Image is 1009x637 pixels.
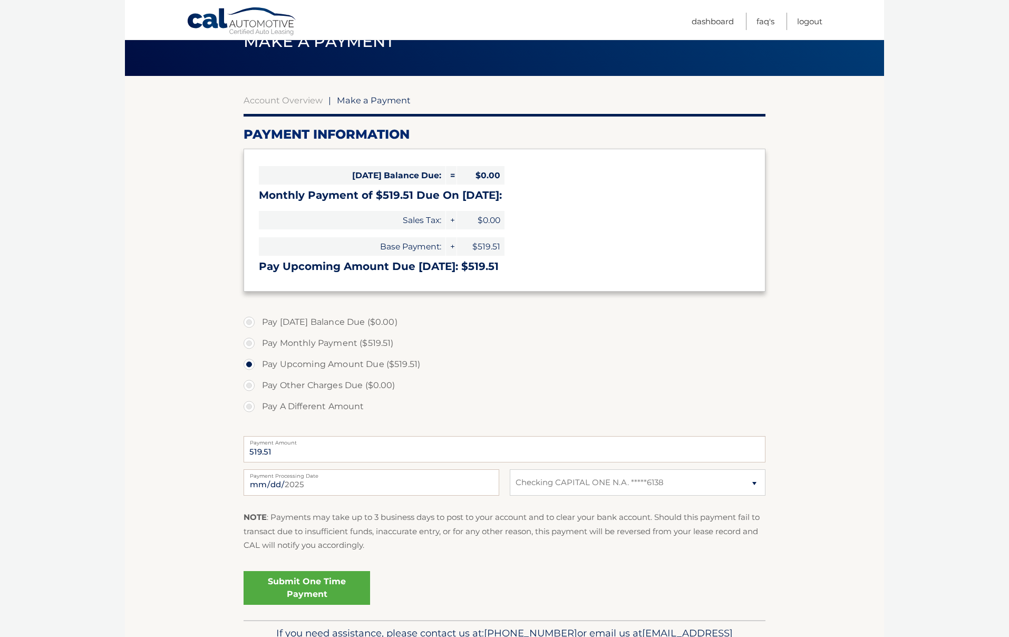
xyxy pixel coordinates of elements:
[244,571,370,605] a: Submit One Time Payment
[446,237,457,256] span: +
[244,512,267,522] strong: NOTE
[244,95,323,105] a: Account Overview
[259,237,445,256] span: Base Payment:
[446,211,457,229] span: +
[244,436,765,445] label: Payment Amount
[244,127,765,142] h2: Payment Information
[244,333,765,354] label: Pay Monthly Payment ($519.51)
[259,166,445,185] span: [DATE] Balance Due:
[337,95,411,105] span: Make a Payment
[259,260,750,273] h3: Pay Upcoming Amount Due [DATE]: $519.51
[446,166,457,185] span: =
[244,469,499,496] input: Payment Date
[244,312,765,333] label: Pay [DATE] Balance Due ($0.00)
[244,469,499,478] label: Payment Processing Date
[457,237,504,256] span: $519.51
[259,189,750,202] h3: Monthly Payment of $519.51 Due On [DATE]:
[244,436,765,462] input: Payment Amount
[328,95,331,105] span: |
[244,32,395,51] span: Make a Payment
[692,13,734,30] a: Dashboard
[244,375,765,396] label: Pay Other Charges Due ($0.00)
[457,211,504,229] span: $0.00
[187,7,297,37] a: Cal Automotive
[457,166,504,185] span: $0.00
[244,354,765,375] label: Pay Upcoming Amount Due ($519.51)
[244,510,765,552] p: : Payments may take up to 3 business days to post to your account and to clear your bank account....
[259,211,445,229] span: Sales Tax:
[244,396,765,417] label: Pay A Different Amount
[756,13,774,30] a: FAQ's
[797,13,822,30] a: Logout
